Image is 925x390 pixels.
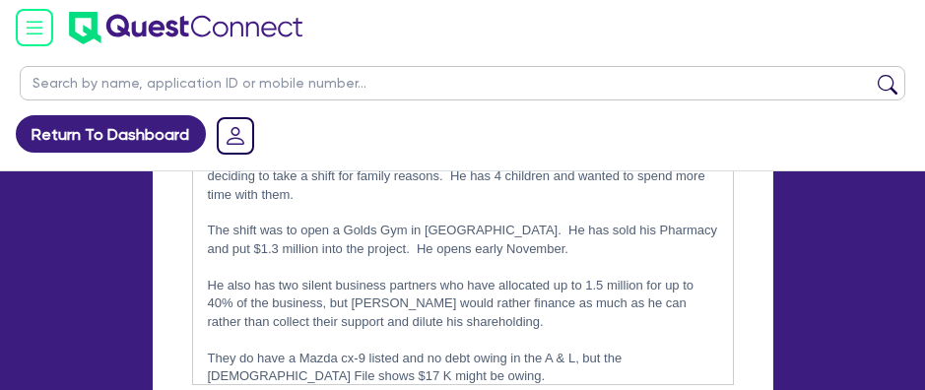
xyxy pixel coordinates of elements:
p: The applicant Director is a qualified Pharmacist and practiced for many years before deciding to ... [208,150,718,204]
img: icon-menu-open [16,9,53,46]
a: Dropdown toggle [210,110,261,162]
input: Search by name, application ID or mobile number... [20,66,905,100]
a: Return To Dashboard [16,115,206,153]
p: They do have a Mazda cx-9 listed and no debt owing in the A & L, but the [DEMOGRAPHIC_DATA] File ... [208,350,718,386]
img: quest-connect-logo-blue [69,12,302,44]
p: The shift was to open a Golds Gym in [GEOGRAPHIC_DATA]. He has sold his Pharmacy and put $1.3 mil... [208,222,718,258]
p: He also has two silent business partners who have allocated up to 1.5 million for up to 40% of th... [208,277,718,331]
